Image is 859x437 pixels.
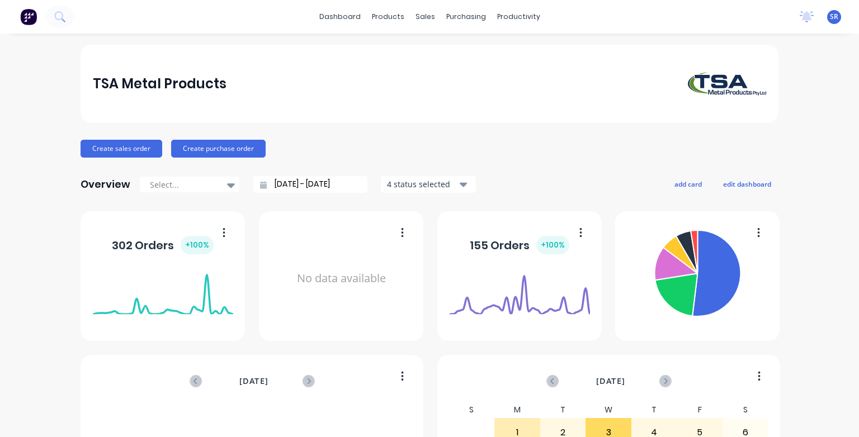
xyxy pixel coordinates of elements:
[540,402,586,418] div: T
[677,402,723,418] div: F
[112,236,214,254] div: 302 Orders
[181,236,214,254] div: + 100 %
[492,8,546,25] div: productivity
[93,73,226,95] div: TSA Metal Products
[381,176,476,193] button: 4 status selected
[449,402,495,418] div: S
[596,375,625,387] span: [DATE]
[470,236,569,254] div: 155 Orders
[536,236,569,254] div: + 100 %
[20,8,37,25] img: Factory
[723,402,768,418] div: S
[441,8,492,25] div: purchasing
[667,177,709,191] button: add card
[81,173,130,196] div: Overview
[716,177,778,191] button: edit dashboard
[171,140,266,158] button: Create purchase order
[387,178,457,190] div: 4 status selected
[314,8,366,25] a: dashboard
[631,402,677,418] div: T
[366,8,410,25] div: products
[494,402,540,418] div: M
[586,402,631,418] div: W
[81,140,162,158] button: Create sales order
[688,72,766,96] img: TSA Metal Products
[410,8,441,25] div: sales
[239,375,268,387] span: [DATE]
[271,226,412,331] div: No data available
[830,12,838,22] span: SR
